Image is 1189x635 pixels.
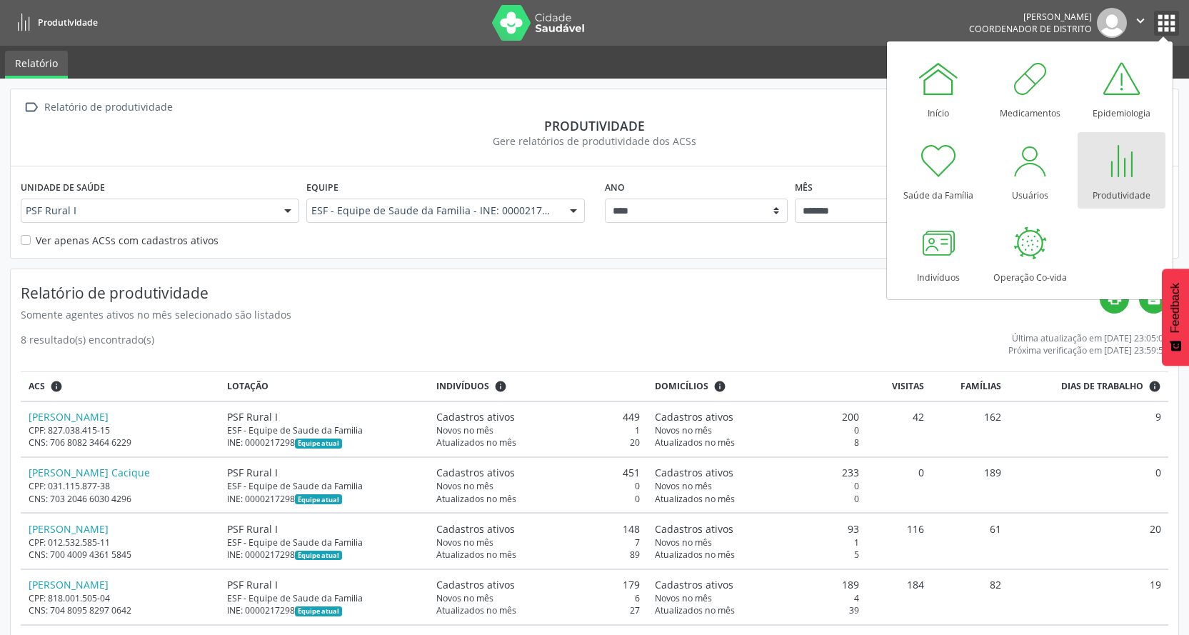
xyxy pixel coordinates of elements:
[655,436,735,449] span: Atualizados no mês
[436,521,640,536] div: 148
[29,604,213,616] div: CNS: 704 8095 8297 0642
[655,480,712,492] span: Novos no mês
[29,424,213,436] div: CPF: 827.038.415-15
[295,551,341,561] span: Esta é a equipe atual deste Agente
[10,11,98,34] a: Produtividade
[29,592,213,604] div: CPF: 818.001.505-04
[227,536,421,549] div: ESF - Equipe de Saude da Familia
[227,480,421,492] div: ESF - Equipe de Saude da Familia
[50,380,63,393] i: ACSs que estiveram vinculados a uma UBS neste período, mesmo sem produtividade.
[655,424,712,436] span: Novos no mês
[1127,8,1154,38] button: 
[29,480,213,492] div: CPF: 031.115.877-38
[227,409,421,424] div: PSF Rural I
[227,424,421,436] div: ESF - Equipe de Saude da Familia
[436,493,640,505] div: 0
[1097,8,1127,38] img: img
[1162,269,1189,366] button: Feedback - Mostrar pesquisa
[227,521,421,536] div: PSF Rural I
[655,480,858,492] div: 0
[227,436,421,449] div: INE: 0000217298
[41,97,175,118] div: Relatório de produtividade
[26,204,270,218] span: PSF Rural I
[969,23,1092,35] span: Coordenador de Distrito
[655,577,733,592] span: Cadastros ativos
[436,436,516,449] span: Atualizados no mês
[436,493,516,505] span: Atualizados no mês
[227,577,421,592] div: PSF Rural I
[1078,132,1165,209] a: Produtividade
[1009,513,1168,569] td: 20
[655,424,858,436] div: 0
[21,97,41,118] i: 
[932,457,1009,513] td: 189
[436,465,640,480] div: 451
[655,592,858,604] div: 4
[1009,457,1168,513] td: 0
[655,604,858,616] div: 39
[655,493,858,505] div: 0
[1061,380,1143,393] span: Dias de trabalho
[866,457,932,513] td: 0
[29,578,109,591] a: [PERSON_NAME]
[932,372,1009,401] th: Famílias
[436,577,515,592] span: Cadastros ativos
[655,493,735,505] span: Atualizados no mês
[29,493,213,505] div: CNS: 703 2046 6030 4296
[436,424,493,436] span: Novos no mês
[655,465,733,480] span: Cadastros ativos
[227,465,421,480] div: PSF Rural I
[655,592,712,604] span: Novos no mês
[932,401,1009,457] td: 162
[38,16,98,29] span: Produtividade
[227,493,421,505] div: INE: 0000217298
[29,380,45,393] span: ACS
[1154,11,1179,36] button: apps
[36,233,219,248] label: Ver apenas ACSs com cadastros ativos
[655,465,858,480] div: 233
[29,436,213,449] div: CNS: 706 8082 3464 6229
[436,577,640,592] div: 179
[986,132,1074,209] a: Usuários
[29,549,213,561] div: CNS: 700 4009 4361 5845
[436,592,640,604] div: 6
[655,409,733,424] span: Cadastros ativos
[932,569,1009,625] td: 82
[436,536,640,549] div: 7
[655,577,858,592] div: 189
[1169,283,1182,333] span: Feedback
[986,214,1074,291] a: Operação Co-vida
[295,439,341,449] span: Esta é a equipe atual deste Agente
[1133,13,1148,29] i: 
[605,176,625,199] label: Ano
[21,284,1100,302] h4: Relatório de produtividade
[436,592,493,604] span: Novos no mês
[29,536,213,549] div: CPF: 012.532.585-11
[1008,344,1168,356] div: Próxima verificação em [DATE] 23:59:59
[29,466,150,479] a: [PERSON_NAME] Cacique
[655,536,712,549] span: Novos no mês
[655,521,858,536] div: 93
[655,409,858,424] div: 200
[1148,380,1161,393] i: Dias em que o(a) ACS fez pelo menos uma visita, ou ficha de cadastro individual ou cadastro domic...
[895,50,983,126] a: Início
[895,132,983,209] a: Saúde da Família
[311,204,556,218] span: ESF - Equipe de Saude da Familia - INE: 0000217298
[306,176,338,199] label: Equipe
[655,604,735,616] span: Atualizados no mês
[1008,332,1168,344] div: Última atualização em [DATE] 23:05:08
[436,465,515,480] span: Cadastros ativos
[655,549,858,561] div: 5
[436,380,489,393] span: Indivíduos
[436,604,516,616] span: Atualizados no mês
[21,134,1168,149] div: Gere relatórios de produtividade dos ACSs
[866,401,932,457] td: 42
[713,380,726,393] i: <div class="text-left"> <div> <strong>Cadastros ativos:</strong> Cadastros que estão vinculados a...
[494,380,507,393] i: <div class="text-left"> <div> <strong>Cadastros ativos:</strong> Cadastros que estão vinculados a...
[1009,401,1168,457] td: 9
[21,176,105,199] label: Unidade de saúde
[436,480,493,492] span: Novos no mês
[21,332,154,356] div: 8 resultado(s) encontrado(s)
[436,424,640,436] div: 1
[220,372,429,401] th: Lotação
